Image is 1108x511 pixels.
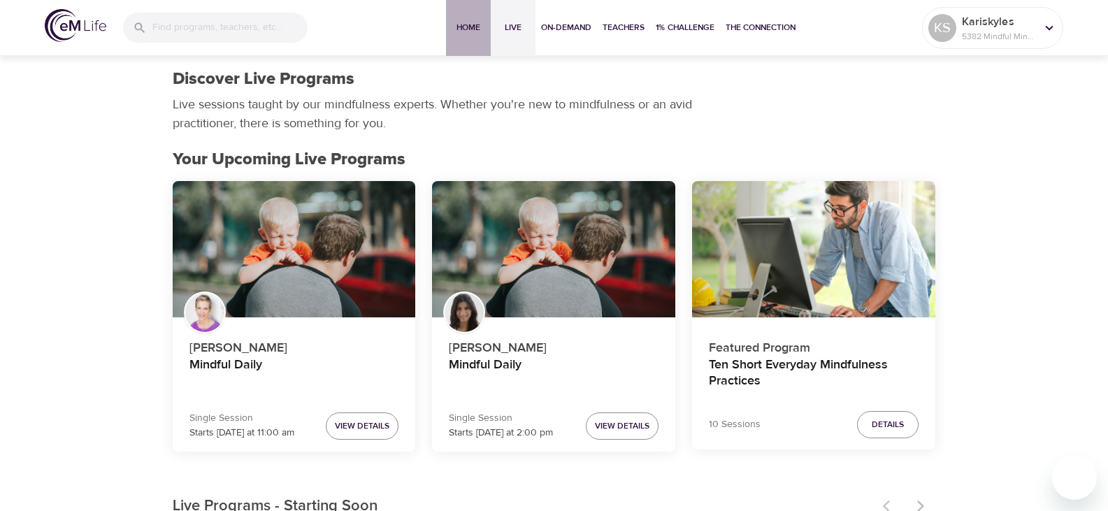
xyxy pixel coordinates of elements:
h1: Discover Live Programs [173,69,354,89]
iframe: Button to launch messaging window [1052,455,1097,500]
span: On-Demand [541,20,591,35]
p: [PERSON_NAME] [189,333,399,357]
button: Mindful Daily [432,181,675,318]
button: View Details [326,412,398,440]
h4: Mindful Daily [449,357,659,391]
button: Details [857,411,919,438]
span: The Connection [726,20,796,35]
p: Single Session [189,411,294,426]
span: View Details [335,419,389,433]
span: Live [496,20,530,35]
button: Mindful Daily [173,181,416,318]
p: Kariskyles [962,13,1036,30]
p: 5382 Mindful Minutes [962,30,1036,43]
img: logo [45,9,106,42]
p: [PERSON_NAME] [449,333,659,357]
button: View Details [586,412,659,440]
div: KS [928,14,956,42]
span: Home [452,20,485,35]
p: Live sessions taught by our mindfulness experts. Whether you're new to mindfulness or an avid pra... [173,95,697,133]
button: Ten Short Everyday Mindfulness Practices [692,181,935,318]
span: Details [872,417,904,432]
p: Featured Program [709,333,919,357]
h2: Your Upcoming Live Programs [173,150,936,170]
span: View Details [595,419,649,433]
h4: Ten Short Everyday Mindfulness Practices [709,357,919,391]
span: Teachers [603,20,645,35]
input: Find programs, teachers, etc... [152,13,308,43]
p: 10 Sessions [709,417,761,432]
p: Starts [DATE] at 11:00 am [189,426,294,440]
p: Single Session [449,411,553,426]
p: Starts [DATE] at 2:00 pm [449,426,553,440]
h4: Mindful Daily [189,357,399,391]
span: 1% Challenge [656,20,714,35]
